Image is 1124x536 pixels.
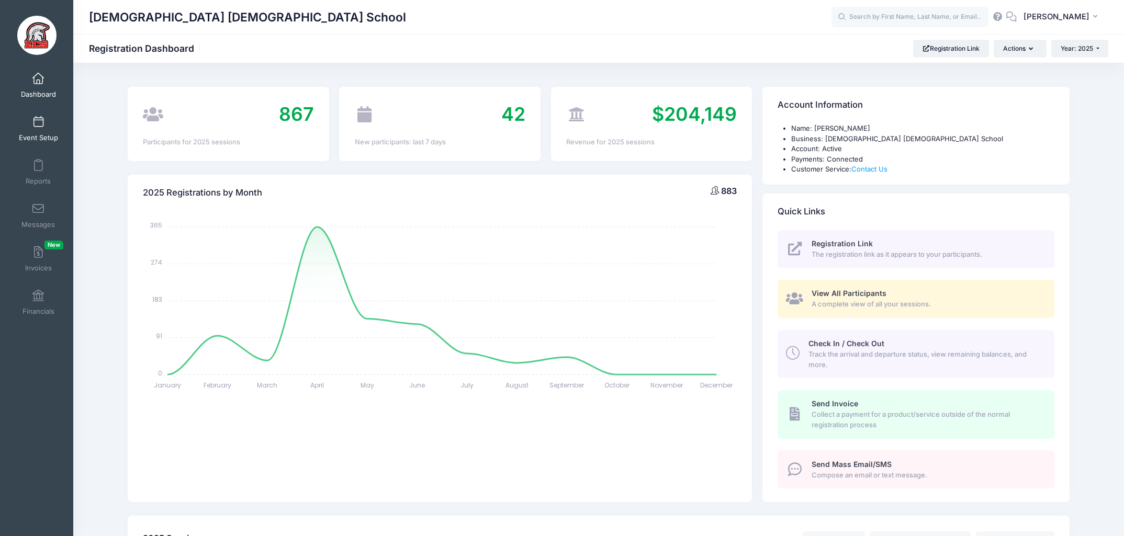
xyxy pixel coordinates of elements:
[14,110,63,147] a: Event Setup
[566,137,737,147] div: Revenue for 2025 sessions
[460,381,474,390] tspan: July
[778,330,1054,378] a: Check In / Check Out Track the arrival and departure status, view remaining balances, and more.
[812,289,886,298] span: View All Participants
[14,67,63,104] a: Dashboard
[19,133,58,142] span: Event Setup
[152,294,162,303] tspan: 183
[812,239,873,248] span: Registration Link
[994,40,1046,58] button: Actions
[913,40,989,58] a: Registration Link
[25,264,52,272] span: Invoices
[778,197,825,226] h4: Quick Links
[1061,44,1093,52] span: Year: 2025
[1024,11,1089,22] span: [PERSON_NAME]
[549,381,585,390] tspan: September
[150,221,162,230] tspan: 365
[505,381,529,390] tspan: August
[1017,5,1108,29] button: [PERSON_NAME]
[143,178,262,208] h4: 2025 Registrations by Month
[701,381,734,390] tspan: December
[812,299,1042,310] span: A complete view of all your sessions.
[14,154,63,190] a: Reports
[156,332,162,340] tspan: 91
[14,284,63,321] a: Financials
[791,144,1054,154] li: Account: Active
[89,43,203,54] h1: Registration Dashboard
[501,102,525,126] span: 42
[14,241,63,277] a: InvoicesNew
[721,186,737,196] span: 883
[851,165,887,173] a: Contact Us
[154,381,181,390] tspan: January
[204,381,231,390] tspan: February
[812,470,1042,481] span: Compose an email or text message.
[652,102,737,126] span: $204,149
[778,450,1054,488] a: Send Mass Email/SMS Compose an email or text message.
[1051,40,1108,58] button: Year: 2025
[409,381,425,390] tspan: June
[812,249,1042,260] span: The registration link as it appears to your participants.
[778,280,1054,318] a: View All Participants A complete view of all your sessions.
[791,164,1054,175] li: Customer Service:
[604,381,630,390] tspan: October
[812,409,1042,430] span: Collect a payment for a product/service outside of the normal registration process
[44,241,63,249] span: New
[257,381,278,390] tspan: March
[831,7,988,28] input: Search by First Name, Last Name, or Email...
[778,90,863,120] h4: Account Information
[151,258,162,267] tspan: 274
[791,154,1054,165] li: Payments: Connected
[812,460,892,469] span: Send Mass Email/SMS
[361,381,374,390] tspan: May
[808,339,884,348] span: Check In / Check Out
[279,102,314,126] span: 867
[650,381,683,390] tspan: November
[21,90,56,99] span: Dashboard
[355,137,525,147] div: New participants: last 7 days
[778,230,1054,268] a: Registration Link The registration link as it appears to your participants.
[791,134,1054,144] li: Business: [DEMOGRAPHIC_DATA] [DEMOGRAPHIC_DATA] School
[21,220,55,229] span: Messages
[89,5,406,29] h1: [DEMOGRAPHIC_DATA] [DEMOGRAPHIC_DATA] School
[143,137,313,147] div: Participants for 2025 sessions
[778,390,1054,438] a: Send Invoice Collect a payment for a product/service outside of the normal registration process
[26,177,51,186] span: Reports
[791,123,1054,134] li: Name: [PERSON_NAME]
[812,399,858,408] span: Send Invoice
[808,349,1042,370] span: Track the arrival and departure status, view remaining balances, and more.
[23,307,54,316] span: Financials
[17,16,57,55] img: Evangelical Christian School
[158,368,162,377] tspan: 0
[14,197,63,234] a: Messages
[310,381,324,390] tspan: April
